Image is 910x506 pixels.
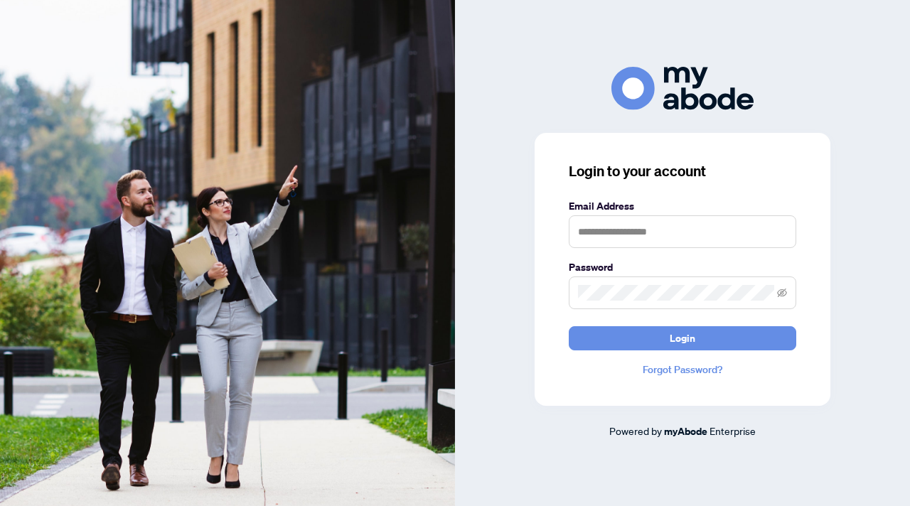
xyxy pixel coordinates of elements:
a: myAbode [664,424,707,439]
span: Powered by [609,424,662,437]
button: Login [569,326,796,350]
a: Forgot Password? [569,362,796,377]
span: Enterprise [710,424,756,437]
span: Login [670,327,695,350]
span: eye-invisible [777,288,787,298]
img: ma-logo [611,67,754,110]
label: Password [569,259,796,275]
h3: Login to your account [569,161,796,181]
label: Email Address [569,198,796,214]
